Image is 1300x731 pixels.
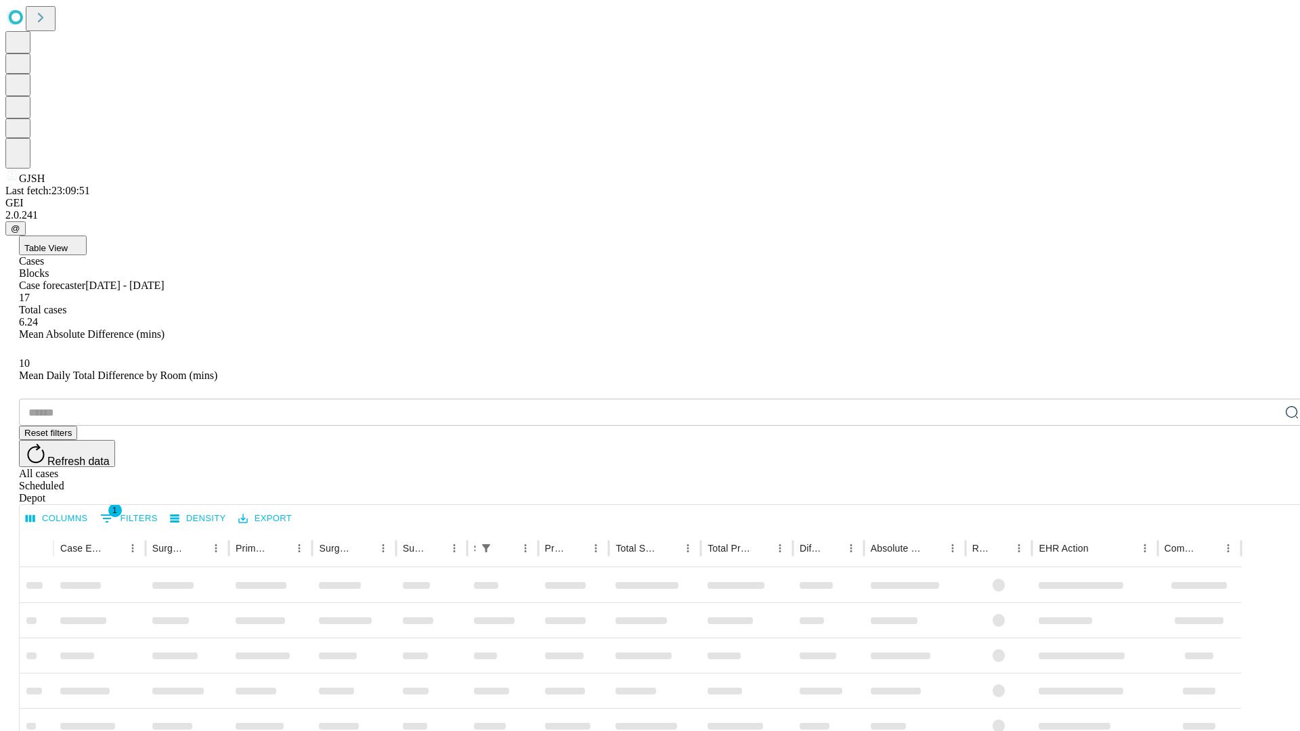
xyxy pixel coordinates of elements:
div: 2.0.241 [5,209,1295,221]
span: 1 [108,504,122,517]
button: Table View [19,236,87,255]
span: Refresh data [47,456,110,467]
button: Select columns [22,508,91,529]
button: Menu [1135,539,1154,558]
button: Sort [1200,539,1219,558]
button: Sort [991,539,1010,558]
button: Reset filters [19,426,77,440]
button: Menu [842,539,861,558]
div: GEI [5,197,1295,209]
div: Predicted In Room Duration [545,543,567,554]
div: Absolute Difference [871,543,923,554]
span: 10 [19,357,30,369]
button: Sort [823,539,842,558]
div: Primary Service [236,543,269,554]
span: Mean Absolute Difference (mins) [19,328,165,340]
button: Menu [207,539,225,558]
span: Table View [24,243,68,253]
span: Reset filters [24,428,72,438]
button: Sort [271,539,290,558]
div: Difference [800,543,821,554]
div: 1 active filter [477,539,496,558]
button: Menu [771,539,789,558]
button: Sort [355,539,374,558]
button: Menu [445,539,464,558]
button: Menu [1010,539,1028,558]
button: Menu [516,539,535,558]
div: Total Scheduled Duration [615,543,658,554]
button: Sort [104,539,123,558]
button: Menu [123,539,142,558]
button: Menu [1219,539,1238,558]
div: EHR Action [1039,543,1088,554]
div: Comments [1165,543,1198,554]
span: 17 [19,292,30,303]
button: Menu [678,539,697,558]
button: Sort [924,539,943,558]
button: Menu [586,539,605,558]
button: Menu [943,539,962,558]
div: Case Epic Id [60,543,103,554]
span: GJSH [19,173,45,184]
div: Surgery Name [319,543,353,554]
button: Sort [567,539,586,558]
div: Resolved in EHR [972,543,990,554]
button: Sort [1090,539,1109,558]
div: Total Predicted Duration [708,543,750,554]
button: Show filters [477,539,496,558]
div: Surgeon Name [152,543,186,554]
button: @ [5,221,26,236]
button: Sort [426,539,445,558]
button: Sort [752,539,771,558]
span: @ [11,223,20,234]
span: 6.24 [19,316,38,328]
div: Scheduled In Room Duration [474,543,475,554]
button: Density [167,508,230,529]
button: Sort [659,539,678,558]
button: Menu [374,539,393,558]
span: Total cases [19,304,66,315]
button: Sort [188,539,207,558]
span: [DATE] - [DATE] [85,280,164,291]
button: Sort [497,539,516,558]
div: Surgery Date [403,543,425,554]
button: Show filters [97,508,161,529]
span: Mean Daily Total Difference by Room (mins) [19,370,217,381]
button: Refresh data [19,440,115,467]
span: Last fetch: 23:09:51 [5,185,90,196]
button: Menu [290,539,309,558]
span: Case forecaster [19,280,85,291]
button: Export [235,508,295,529]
